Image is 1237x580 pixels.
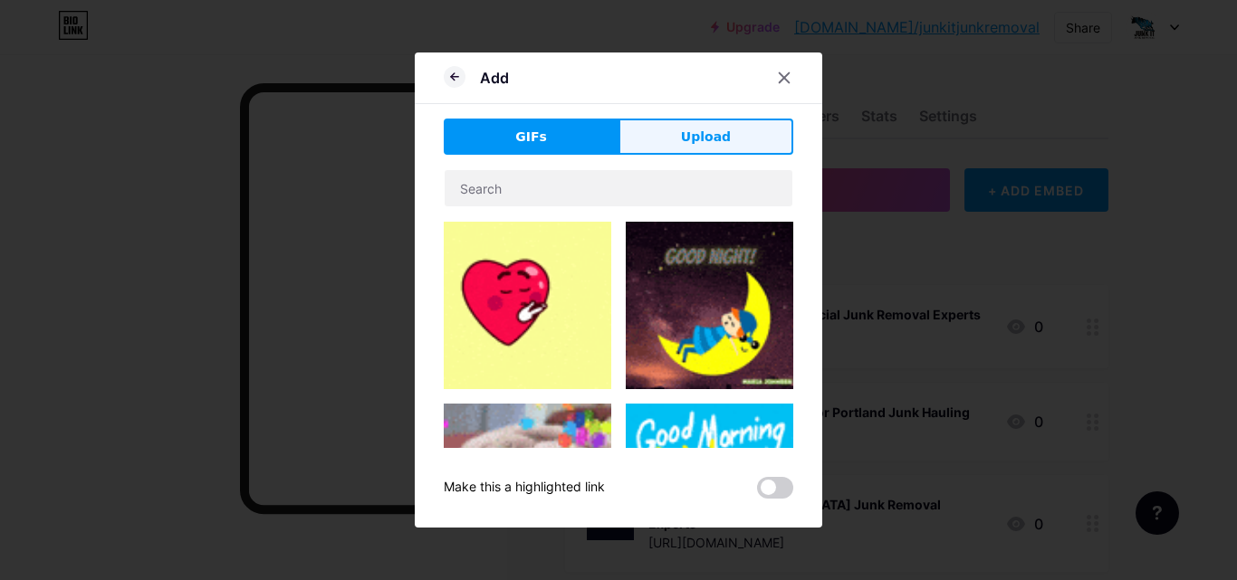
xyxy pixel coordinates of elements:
[445,170,792,206] input: Search
[626,222,793,389] img: Gihpy
[444,222,611,389] img: Gihpy
[444,119,618,155] button: GIFs
[618,119,793,155] button: Upload
[626,404,793,571] img: Gihpy
[515,128,547,147] span: GIFs
[444,477,605,499] div: Make this a highlighted link
[681,128,731,147] span: Upload
[480,67,509,89] div: Add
